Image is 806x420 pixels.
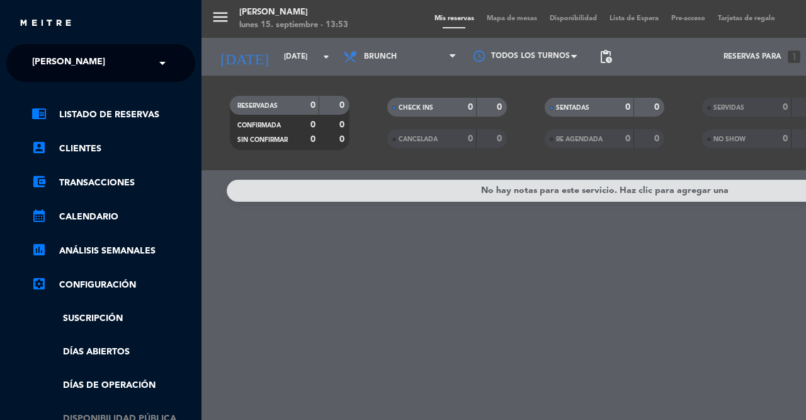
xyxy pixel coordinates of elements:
[31,106,47,121] i: chrome_reader_mode
[31,175,195,190] a: Transacciones
[31,140,47,155] i: account_box
[31,243,195,259] a: ANÁLISIS SEMANALES
[32,50,105,76] span: [PERSON_NAME]
[31,208,47,223] i: calendar_month
[19,19,72,28] img: MEITRE
[31,277,195,293] a: Configuración
[31,345,195,359] a: Días abiertos
[31,174,47,189] i: account_balance_wallet
[31,209,195,225] a: Calendario
[31,242,47,257] i: assessment
[31,378,195,393] a: Días de Operación
[31,312,195,326] a: Suscripción
[31,276,47,291] i: settings_applications
[31,107,195,122] a: Listado de Reservas
[31,141,195,156] a: Clientes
